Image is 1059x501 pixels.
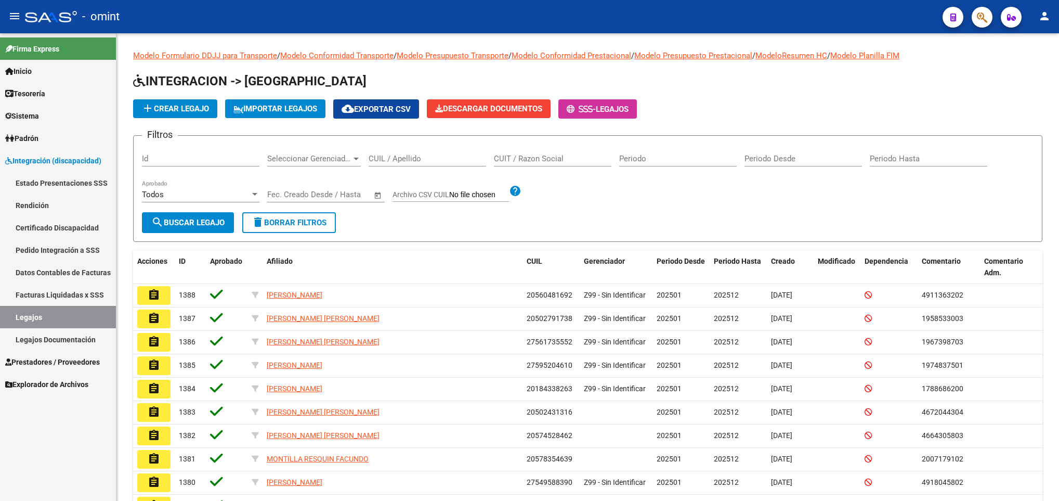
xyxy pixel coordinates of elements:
[984,257,1023,277] span: Comentario Adm.
[148,476,160,489] mat-icon: assignment
[584,291,646,299] span: Z99 - Sin Identificar
[522,250,580,285] datatable-header-cell: CUIL
[527,455,572,463] span: 20578354639
[584,338,646,346] span: Z99 - Sin Identificar
[179,291,195,299] span: 1388
[1024,466,1049,491] iframe: Intercom live chat
[319,190,369,199] input: Fecha fin
[918,250,980,285] datatable-header-cell: Comentario
[267,190,309,199] input: Fecha inicio
[267,257,293,265] span: Afiliado
[267,314,380,323] span: [PERSON_NAME] [PERSON_NAME]
[714,314,739,323] span: 202512
[267,408,380,416] span: [PERSON_NAME] [PERSON_NAME]
[82,5,120,28] span: - omint
[634,51,752,60] a: Modelo Presupuesto Prestacional
[527,257,542,265] span: CUIL
[397,51,508,60] a: Modelo Presupuesto Transporte
[584,384,646,393] span: Z99 - Sin Identificar
[342,105,411,114] span: Exportar CSV
[509,185,521,197] mat-icon: help
[714,408,739,416] span: 202512
[267,384,322,393] span: [PERSON_NAME]
[148,359,160,371] mat-icon: assignment
[179,431,195,440] span: 1382
[5,356,100,368] span: Prestadores / Proveedores
[584,361,646,369] span: Z99 - Sin Identificar
[657,338,682,346] span: 202501
[814,250,860,285] datatable-header-cell: Modificado
[151,218,225,227] span: Buscar Legajo
[225,99,325,118] button: IMPORTAR LEGAJOS
[980,250,1042,285] datatable-header-cell: Comentario Adm.
[714,431,739,440] span: 202512
[657,257,705,265] span: Periodo Desde
[8,10,21,22] mat-icon: menu
[714,338,739,346] span: 202512
[267,431,380,440] span: [PERSON_NAME] [PERSON_NAME]
[333,99,419,119] button: Exportar CSV
[179,408,195,416] span: 1383
[133,51,277,60] a: Modelo Formulario DDJJ para Transporte
[148,382,160,395] mat-icon: assignment
[179,338,195,346] span: 1386
[830,51,899,60] a: Modelo Planilla FIM
[527,338,572,346] span: 27561735552
[657,291,682,299] span: 202501
[657,431,682,440] span: 202501
[657,314,682,323] span: 202501
[263,250,522,285] datatable-header-cell: Afiliado
[142,212,234,233] button: Buscar Legajo
[133,74,367,88] span: INTEGRACION -> [GEOGRAPHIC_DATA]
[5,379,88,390] span: Explorador de Archivos
[148,406,160,418] mat-icon: assignment
[5,88,45,99] span: Tesorería
[527,408,572,416] span: 20502431316
[922,314,963,323] span: 1958533003
[584,478,646,486] span: Z99 - Sin Identificar
[584,257,625,265] span: Gerenciador
[584,314,646,323] span: Z99 - Sin Identificar
[527,361,572,369] span: 27595204610
[141,104,209,113] span: Crear Legajo
[267,361,322,369] span: [PERSON_NAME]
[267,291,322,299] span: [PERSON_NAME]
[714,257,761,265] span: Periodo Hasta
[771,361,792,369] span: [DATE]
[179,455,195,463] span: 1381
[179,314,195,323] span: 1387
[148,336,160,348] mat-icon: assignment
[596,105,629,114] span: Legajos
[710,250,767,285] datatable-header-cell: Periodo Hasta
[148,289,160,301] mat-icon: assignment
[133,250,175,285] datatable-header-cell: Acciones
[771,408,792,416] span: [DATE]
[567,105,596,114] span: -
[865,257,908,265] span: Dependencia
[5,110,39,122] span: Sistema
[771,338,792,346] span: [DATE]
[141,102,154,114] mat-icon: add
[5,43,59,55] span: Firma Express
[527,291,572,299] span: 20560481692
[922,431,963,440] span: 4664305803
[767,250,814,285] datatable-header-cell: Creado
[206,250,247,285] datatable-header-cell: Aprobado
[657,408,682,416] span: 202501
[714,291,739,299] span: 202512
[435,104,542,113] span: Descargar Documentos
[133,99,217,118] button: Crear Legajo
[5,133,38,144] span: Padrón
[148,453,160,465] mat-icon: assignment
[512,51,631,60] a: Modelo Conformidad Prestacional
[771,455,792,463] span: [DATE]
[860,250,918,285] datatable-header-cell: Dependencia
[922,361,963,369] span: 1974837501
[179,361,195,369] span: 1385
[252,218,326,227] span: Borrar Filtros
[527,384,572,393] span: 20184338263
[267,478,322,486] span: [PERSON_NAME]
[657,384,682,393] span: 202501
[267,455,369,463] span: MONTILLA RESQUIN FACUNDO
[771,431,792,440] span: [DATE]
